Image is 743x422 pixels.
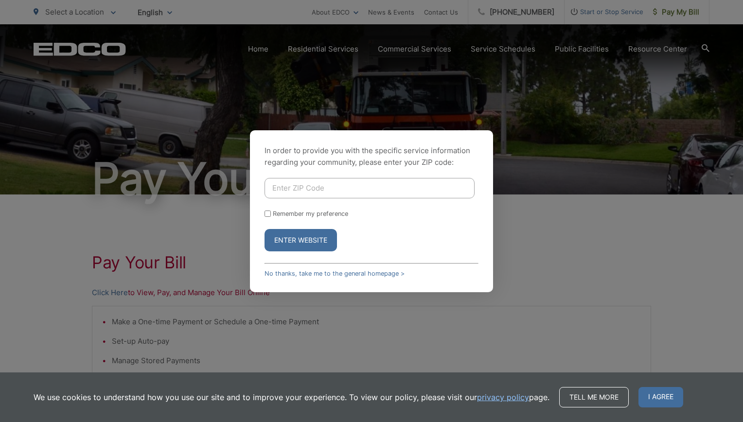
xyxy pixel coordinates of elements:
label: Remember my preference [273,210,348,217]
p: We use cookies to understand how you use our site and to improve your experience. To view our pol... [34,391,549,403]
a: No thanks, take me to the general homepage > [265,270,405,277]
p: In order to provide you with the specific service information regarding your community, please en... [265,145,478,168]
a: Tell me more [559,387,629,407]
span: I agree [638,387,683,407]
input: Enter ZIP Code [265,178,475,198]
button: Enter Website [265,229,337,251]
a: privacy policy [477,391,529,403]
